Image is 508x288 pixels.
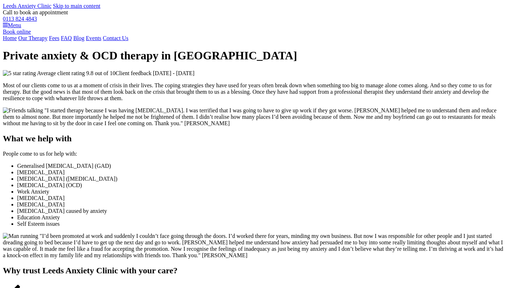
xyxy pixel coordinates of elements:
span: Average client rating 9.8 out of 10 [37,70,116,76]
a: Events [86,35,101,41]
a: Skip to main content [53,3,100,9]
li: [MEDICAL_DATA] [17,195,505,201]
a: 0113 824 4843 [3,16,37,22]
a: Fees [49,35,59,41]
li: [MEDICAL_DATA] ([MEDICAL_DATA]) [17,176,505,182]
img: 5 star rating [3,70,36,77]
li: Generalised [MEDICAL_DATA] (GAD) [17,163,505,169]
li: [MEDICAL_DATA] [17,169,505,176]
div: "I started therapy because I was having [MEDICAL_DATA]. I was terrified that I was going to have ... [3,107,505,127]
img: Friends talking [3,107,43,114]
h2: Why trust Leeds Anxiety Clinic with your care? [3,266,505,275]
a: Menu [3,22,21,28]
li: Work Anxiety [17,189,505,195]
p: Most of our clients come to us at a moment of crisis in their lives. The coping strategies they h... [3,82,505,102]
h1: Private anxiety & OCD therapy in [GEOGRAPHIC_DATA] [3,49,505,62]
div: Client feedback [DATE] - [DATE] [3,70,505,77]
li: [MEDICAL_DATA] (OCD) [17,182,505,189]
h2: What we help with [3,134,505,143]
a: Blog [73,35,84,41]
div: "I’d been promoted at work and suddenly I couldn’t face going through the doors. I’d worked there... [3,233,505,259]
li: Self Esteem issues [17,221,505,227]
div: Call to book an appointment [3,9,505,22]
li: Education Anxiety [17,214,505,221]
li: [MEDICAL_DATA] caused by anxiety [17,208,505,214]
img: Man running [3,233,38,239]
a: Home [3,35,17,41]
a: Book online [3,29,31,35]
a: Contact Us [103,35,129,41]
a: Our Therapy [18,35,48,41]
a: FAQ [61,35,72,41]
a: Leeds Anxiety Clinic [3,3,51,9]
p: People come to us for help with: [3,151,505,157]
li: [MEDICAL_DATA] [17,201,505,208]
